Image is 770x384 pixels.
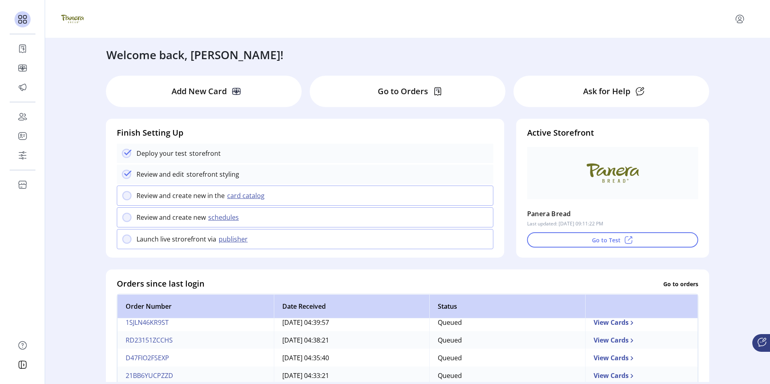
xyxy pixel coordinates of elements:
[429,331,585,349] td: Queued
[274,331,430,349] td: [DATE] 04:38:21
[184,169,239,179] p: storefront styling
[527,207,571,220] p: Panera Bread
[216,234,253,244] button: publisher
[585,349,698,367] td: View Cards
[61,8,84,30] img: logo
[429,314,585,331] td: Queued
[137,149,187,158] p: Deploy your test
[527,232,698,248] button: Go to Test
[378,85,428,97] p: Go to Orders
[137,213,206,222] p: Review and create new
[663,279,698,288] p: Go to orders
[172,85,227,97] p: Add New Card
[225,191,269,200] button: card catalog
[274,314,430,331] td: [DATE] 04:39:57
[117,127,493,139] h4: Finish Setting Up
[206,213,244,222] button: schedules
[117,314,274,331] td: 1SJLN46KR9ST
[137,191,225,200] p: Review and create new in the
[274,294,430,318] th: Date Received
[585,331,698,349] td: View Cards
[117,294,274,318] th: Order Number
[117,349,274,367] td: D47FIO2FSEXP
[429,349,585,367] td: Queued
[274,349,430,367] td: [DATE] 04:35:40
[527,220,603,227] p: Last updated: [DATE] 09:11:22 PM
[137,169,184,179] p: Review and edit
[429,294,585,318] th: Status
[733,12,746,25] button: menu
[106,46,284,63] h3: Welcome back, [PERSON_NAME]!
[137,234,216,244] p: Launch live strorefront via
[583,85,630,97] p: Ask for Help
[117,331,274,349] td: RD23151ZCCHS
[527,127,698,139] h4: Active Storefront
[117,278,205,290] h4: Orders since last login
[187,149,221,158] p: storefront
[585,314,698,331] td: View Cards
